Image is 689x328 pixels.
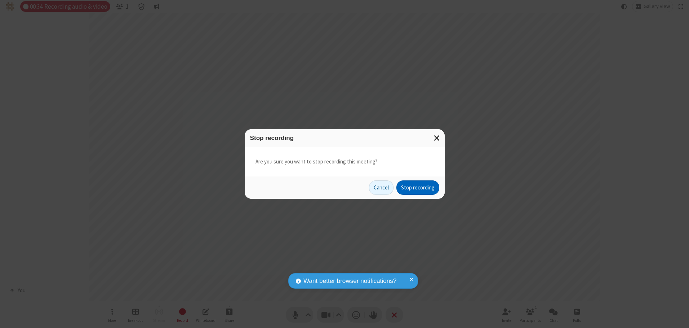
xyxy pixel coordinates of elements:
button: Cancel [369,180,394,195]
button: Stop recording [396,180,439,195]
span: Want better browser notifications? [303,276,396,286]
div: Are you sure you want to stop recording this meeting? [245,147,445,177]
h3: Stop recording [250,135,439,141]
button: Close modal [430,129,445,147]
